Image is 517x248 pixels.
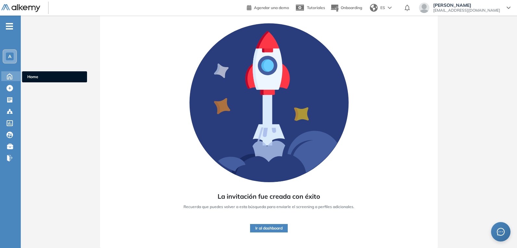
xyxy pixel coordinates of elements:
span: Home [27,74,82,80]
img: arrow [388,6,392,9]
span: [EMAIL_ADDRESS][DOMAIN_NAME] [433,8,500,13]
span: Onboarding [341,5,362,10]
img: world [370,4,378,12]
span: [PERSON_NAME] [433,3,500,8]
span: message [497,228,505,236]
span: Agendar una demo [254,5,289,10]
button: Ir al dashboard [250,224,288,232]
span: La invitación fue creada con éxito [218,192,320,201]
i: - [6,26,13,27]
span: Tutoriales [307,5,325,10]
a: Agendar una demo [247,3,289,11]
span: Recuerda que puedes volver a esta búsqueda para enviarle el screening a perfiles adicionales. [183,204,354,210]
span: ES [380,5,385,11]
img: Logo [1,4,40,12]
span: A [8,54,11,59]
button: Onboarding [330,1,362,15]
